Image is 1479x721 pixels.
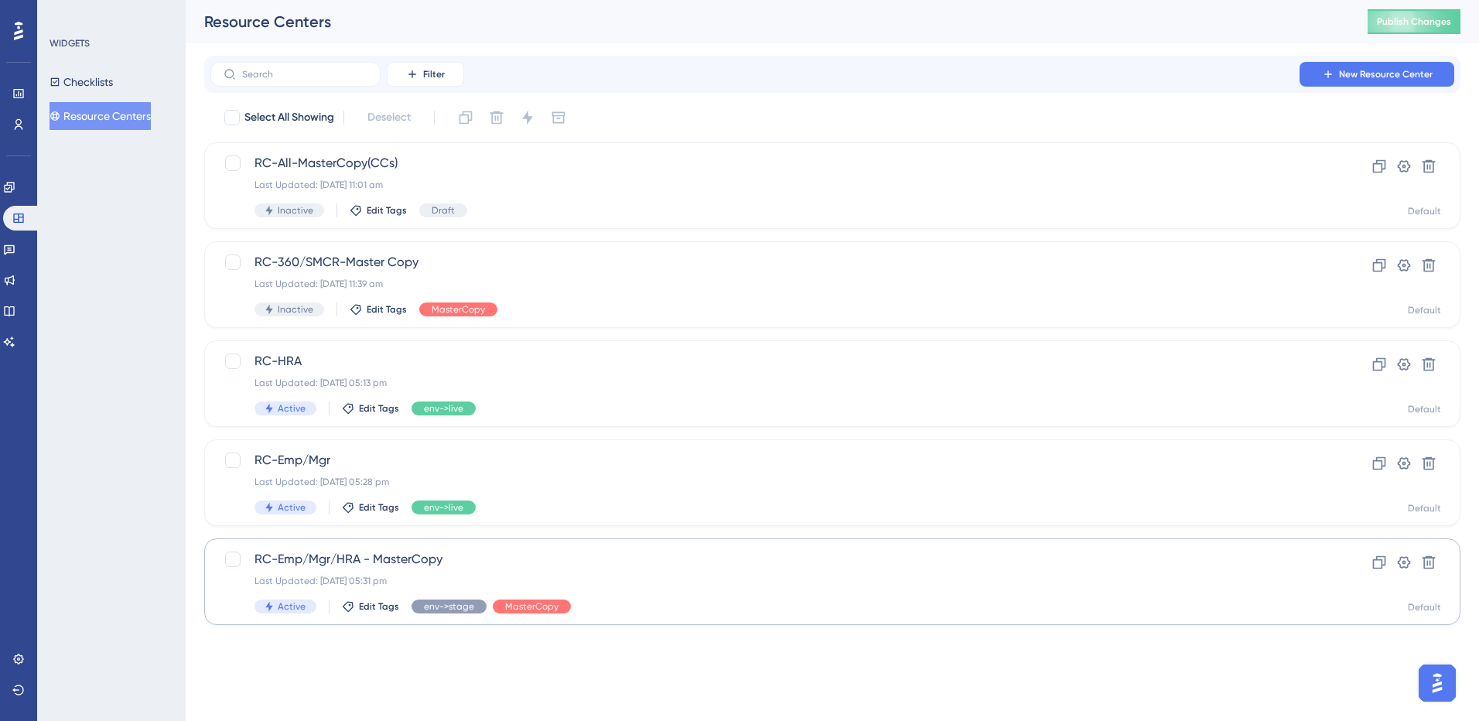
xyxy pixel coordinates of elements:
[1300,62,1454,87] button: New Resource Center
[254,575,1286,587] div: Last Updated: [DATE] 05:31 pm
[254,352,1286,371] span: RC-HRA
[367,204,407,217] span: Edit Tags
[342,402,399,415] button: Edit Tags
[359,501,399,514] span: Edit Tags
[1368,9,1460,34] button: Publish Changes
[254,550,1286,569] span: RC-Emp/Mgr/HRA - MasterCopy
[354,104,425,132] button: Deselect
[1408,304,1441,316] div: Default
[423,68,445,80] span: Filter
[350,204,407,217] button: Edit Tags
[367,108,411,127] span: Deselect
[254,154,1286,173] span: RC-All-MasterCopy(CCs)
[254,179,1286,191] div: Last Updated: [DATE] 11:01 am
[424,600,474,613] span: env->stage
[254,278,1286,290] div: Last Updated: [DATE] 11:39 am
[204,11,1329,32] div: Resource Centers
[387,62,464,87] button: Filter
[254,451,1286,470] span: RC-Emp/Mgr
[278,204,313,217] span: Inactive
[342,600,399,613] button: Edit Tags
[1339,68,1433,80] span: New Resource Center
[1408,205,1441,217] div: Default
[254,253,1286,272] span: RC-360/SMCR-Master Copy
[424,501,463,514] span: env->live
[1408,502,1441,514] div: Default
[350,303,407,316] button: Edit Tags
[367,303,407,316] span: Edit Tags
[278,303,313,316] span: Inactive
[1408,403,1441,415] div: Default
[242,69,367,80] input: Search
[244,108,334,127] span: Select All Showing
[278,600,306,613] span: Active
[278,501,306,514] span: Active
[1408,601,1441,613] div: Default
[432,204,455,217] span: Draft
[359,600,399,613] span: Edit Tags
[505,600,558,613] span: MasterCopy
[254,476,1286,488] div: Last Updated: [DATE] 05:28 pm
[359,402,399,415] span: Edit Tags
[50,68,113,96] button: Checklists
[50,37,90,50] div: WIDGETS
[50,102,151,130] button: Resource Centers
[254,377,1286,389] div: Last Updated: [DATE] 05:13 pm
[432,303,485,316] span: MasterCopy
[342,501,399,514] button: Edit Tags
[424,402,463,415] span: env->live
[1414,660,1460,706] iframe: UserGuiding AI Assistant Launcher
[1377,15,1451,28] span: Publish Changes
[278,402,306,415] span: Active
